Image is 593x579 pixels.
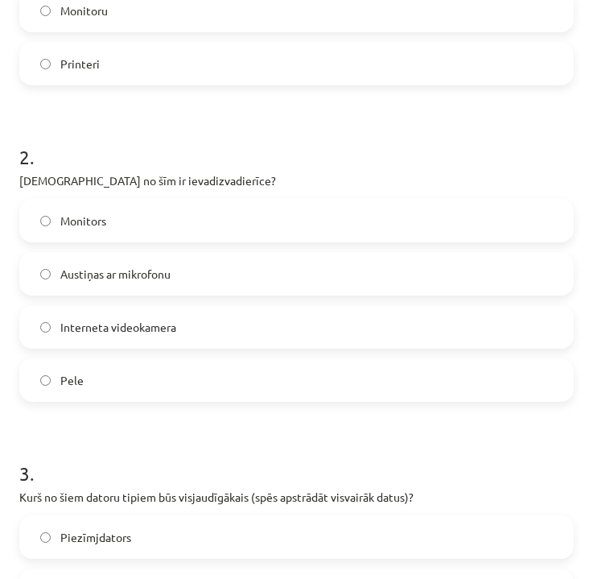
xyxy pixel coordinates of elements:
[40,322,51,333] input: Interneta videokamera
[60,56,100,72] span: Printeri
[19,489,574,506] p: Kurš no šiem datoru tipiem būs visjaudīgākais (spēs apstrādāt visvairāk datus)?
[60,213,106,230] span: Monitors
[60,266,171,283] span: Austiņas ar mikrofonu
[60,319,176,336] span: Interneta videokamera
[60,529,131,546] span: Piezīmjdators
[40,375,51,386] input: Pele
[40,269,51,279] input: Austiņas ar mikrofonu
[40,59,51,69] input: Printeri
[60,372,84,389] span: Pele
[40,532,51,543] input: Piezīmjdators
[40,6,51,16] input: Monitoru
[40,216,51,226] input: Monitors
[19,434,574,484] h1: 3 .
[19,172,574,189] p: [DEMOGRAPHIC_DATA] no šīm ir ievadizvadierīce?
[60,2,108,19] span: Monitoru
[19,118,574,167] h1: 2 .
